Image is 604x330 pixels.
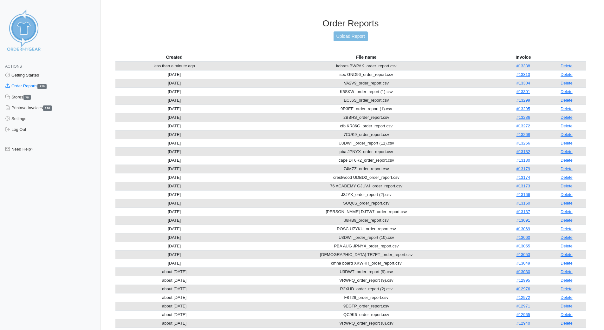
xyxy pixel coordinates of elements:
a: Delete [561,244,573,248]
td: 74MZZ_order_report.csv [233,165,499,173]
span: Actions [5,64,22,69]
a: Delete [561,261,573,266]
td: VRWPQ_order_report (9).csv [233,276,499,285]
a: Delete [561,132,573,137]
td: about [DATE] [115,285,233,293]
td: cfb KR86G_order_report.csv [233,122,499,130]
a: #13137 [516,209,530,214]
td: VRWPQ_order_report (8).csv [233,319,499,327]
a: Upload Report [334,31,368,41]
a: Delete [561,184,573,188]
td: 9EGFP_order_report.csv [233,302,499,310]
a: #13272 [516,124,530,128]
td: [DATE] [115,96,233,104]
a: Delete [561,72,573,77]
a: #13060 [516,235,530,240]
a: #13173 [516,184,530,188]
td: [DATE] [115,87,233,96]
span: 75 [23,95,31,100]
a: Delete [561,269,573,274]
a: Delete [561,321,573,326]
td: [DATE] [115,122,233,130]
a: #12940 [516,321,530,326]
td: about [DATE] [115,276,233,285]
td: [DATE] [115,216,233,225]
a: #13338 [516,64,530,68]
td: [DATE] [115,207,233,216]
td: less than a minute ago [115,62,233,71]
a: #13299 [516,98,530,103]
a: #12972 [516,295,530,300]
td: [DEMOGRAPHIC_DATA] TR7ET_order_report.csv [233,250,499,259]
a: #13268 [516,132,530,137]
a: Delete [561,149,573,154]
a: Delete [561,278,573,283]
td: [DATE] [115,156,233,165]
td: cmha board XKWHR_order_report.csv [233,259,499,267]
td: about [DATE] [115,310,233,319]
span: 128 [43,105,52,111]
td: ECJ6S_order_report.csv [233,96,499,104]
td: U3DWT_order_report (10).csv [233,233,499,242]
a: Delete [561,158,573,163]
td: about [DATE] [115,319,233,327]
th: File name [233,53,499,62]
a: #12965 [516,312,530,317]
td: [DATE] [115,250,233,259]
td: [DATE] [115,233,233,242]
a: Delete [561,226,573,231]
a: #13286 [516,115,530,120]
a: Delete [561,106,573,111]
a: Delete [561,192,573,197]
td: [DATE] [115,104,233,113]
td: [DATE] [115,182,233,190]
td: 76 ACADEMY GJUVJ_order_report.csv [233,182,499,190]
td: about [DATE] [115,293,233,302]
td: [DATE] [115,199,233,207]
a: Delete [561,81,573,85]
a: Delete [561,312,573,317]
a: #13266 [516,141,530,145]
h3: Order Reports [115,18,586,29]
td: 7CUK9_order_report.csv [233,130,499,139]
a: #13053 [516,252,530,257]
td: [DATE] [115,242,233,250]
a: #13301 [516,89,530,94]
th: Created [115,53,233,62]
td: J3JYX_order_report (2).csv [233,190,499,199]
a: Delete [561,124,573,128]
td: 2BBHS_order_report.csv [233,113,499,122]
td: [DATE] [115,79,233,87]
a: #13166 [516,192,530,197]
td: crestwood UDBD2_order_report.csv [233,173,499,182]
a: #12971 [516,304,530,308]
a: Delete [561,141,573,145]
td: 9R3EE_order_report (1).csv [233,104,499,113]
a: #13049 [516,261,530,266]
td: [DATE] [115,165,233,173]
a: Delete [561,295,573,300]
a: #12976 [516,286,530,291]
a: Delete [561,209,573,214]
a: Delete [561,201,573,205]
th: Invoice [499,53,547,62]
td: [DATE] [115,130,233,139]
td: R2XHD_order_report (2).csv [233,285,499,293]
td: [DATE] [115,173,233,182]
a: #13091 [516,218,530,223]
a: #13179 [516,166,530,171]
td: [DATE] [115,70,233,79]
td: SUQ6S_order_report.csv [233,199,499,207]
td: about [DATE] [115,302,233,310]
td: [DATE] [115,225,233,233]
a: #12995 [516,278,530,283]
td: [DATE] [115,259,233,267]
a: #13180 [516,158,530,163]
a: #13160 [516,201,530,205]
td: VA2V9_order_report.csv [233,79,499,87]
td: [DATE] [115,113,233,122]
a: Delete [561,98,573,103]
td: U3DWT_order_report (9).csv [233,267,499,276]
td: [DATE] [115,147,233,156]
a: #13295 [516,106,530,111]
